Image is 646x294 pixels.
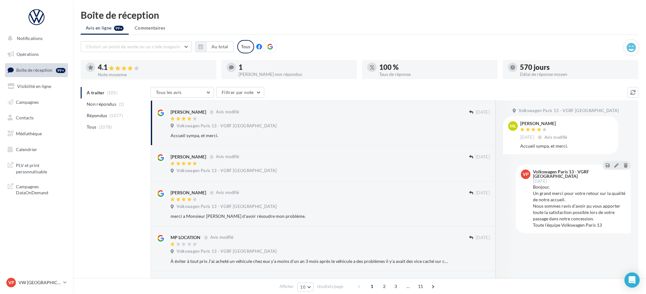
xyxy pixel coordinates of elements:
[177,168,277,174] span: Volkswagen Paris 13 - VGRF [GEOGRAPHIC_DATA]
[171,234,200,241] div: MP LOCATION
[177,123,277,129] span: Volkswagen Paris 13 - VGRF [GEOGRAPHIC_DATA]
[216,87,264,98] button: Filtrer par note
[171,258,448,264] div: À éviter à tout prix J’ai acheté un véhicule chez eux y’a moins d’un an 3 mois après le véhicule ...
[216,110,239,115] span: Avis modifié
[171,213,448,219] div: merci a Monsieur [PERSON_NAME] d'avoir résoudre mon problème.
[16,115,34,120] span: Contacts
[8,279,14,286] span: VP
[367,281,377,291] span: 1
[87,124,96,130] span: Tous
[510,123,516,129] span: ML
[5,277,68,289] a: VP VW [GEOGRAPHIC_DATA] 13
[415,281,426,291] span: 11
[4,63,69,77] a: Boîte de réception99+
[4,111,69,124] a: Contacts
[81,10,638,20] div: Boîte de réception
[206,41,234,52] button: Au total
[4,80,69,93] a: Visibilité en ligne
[4,158,69,177] a: PLV et print personnalisable
[297,283,313,291] button: 10
[391,281,401,291] span: 3
[476,190,490,196] span: [DATE]
[239,64,352,71] div: 1
[523,171,529,177] span: VP
[379,72,493,77] div: Taux de réponse
[87,112,107,119] span: Répondus
[379,281,389,291] span: 2
[210,235,233,240] span: Avis modifié
[171,154,206,160] div: [PERSON_NAME]
[177,204,277,210] span: Volkswagen Paris 13 - VGRF [GEOGRAPHIC_DATA]
[533,184,626,228] div: Bonjour, Un grand merci pour votre retour sur la qualité de notre accueil. Nous sommes ravis d'av...
[624,272,640,288] div: Open Intercom Messenger
[16,131,42,136] span: Médiathèque
[476,235,490,241] span: [DATE]
[86,44,180,49] span: Choisir un point de vente ou un code magasin
[16,182,65,196] span: Campagnes DataOnDemand
[216,190,239,195] span: Avis modifié
[300,284,306,290] span: 10
[403,281,413,291] span: ...
[520,64,633,71] div: 570 jours
[17,51,39,57] span: Opérations
[98,72,211,77] div: Note moyenne
[379,64,493,71] div: 100 %
[18,279,61,286] p: VW [GEOGRAPHIC_DATA] 13
[520,72,633,77] div: Délai de réponse moyen
[16,161,65,175] span: PLV et print personnalisable
[177,249,277,254] span: Volkswagen Paris 13 - VGRF [GEOGRAPHIC_DATA]
[119,102,124,107] span: (1)
[16,67,52,73] span: Boîte de réception
[533,170,624,178] div: Volkswagen Paris 13 - VGRF [GEOGRAPHIC_DATA]
[279,284,294,290] span: Afficher
[151,87,214,98] button: Tous les avis
[239,72,352,77] div: [PERSON_NAME] non répondus
[533,179,547,183] span: [DATE]
[171,132,448,139] div: Accueil sympa, et merci.
[519,108,619,114] span: Volkswagen Paris 13 - VGRF [GEOGRAPHIC_DATA]
[171,109,206,115] div: [PERSON_NAME]
[520,143,613,149] div: Accueil sympa, et merci.
[17,36,43,41] span: Notifications
[110,113,123,118] span: (1077)
[98,64,211,71] div: 4.1
[4,143,69,156] a: Calendrier
[544,135,568,140] span: Avis modifié
[317,284,343,290] span: résultats/page
[81,41,192,52] button: Choisir un point de vente ou un code magasin
[216,154,239,159] span: Avis modifié
[171,190,206,196] div: [PERSON_NAME]
[476,110,490,115] span: [DATE]
[520,135,534,140] span: [DATE]
[4,180,69,198] a: Campagnes DataOnDemand
[195,41,234,52] button: Au total
[4,96,69,109] a: Campagnes
[4,127,69,140] a: Médiathèque
[56,68,65,73] div: 99+
[16,99,39,104] span: Campagnes
[476,154,490,160] span: [DATE]
[520,121,569,126] div: [PERSON_NAME]
[4,32,67,45] button: Notifications
[4,48,69,61] a: Opérations
[87,101,116,107] span: Non répondus
[237,40,254,53] div: Tous
[156,90,182,95] span: Tous les avis
[16,147,37,152] span: Calendrier
[99,124,112,130] span: (1078)
[17,84,51,89] span: Visibilité en ligne
[135,25,165,31] span: Commentaires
